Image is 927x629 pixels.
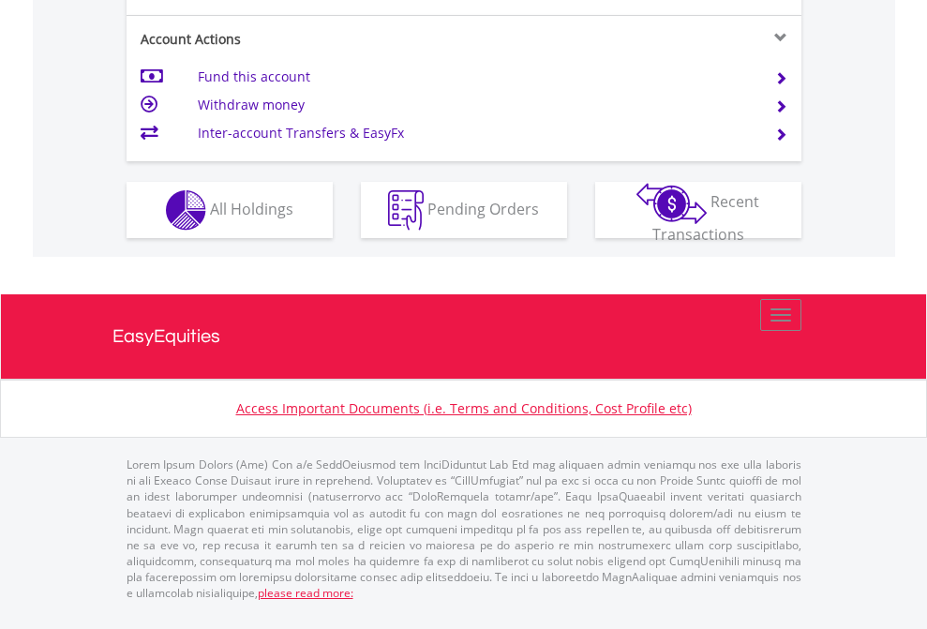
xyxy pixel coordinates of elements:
[236,399,692,417] a: Access Important Documents (i.e. Terms and Conditions, Cost Profile etc)
[127,30,464,49] div: Account Actions
[127,457,801,601] p: Lorem Ipsum Dolors (Ame) Con a/e SeddOeiusmod tem InciDiduntut Lab Etd mag aliquaen admin veniamq...
[595,182,801,238] button: Recent Transactions
[427,198,539,218] span: Pending Orders
[166,190,206,231] img: holdings-wht.png
[210,198,293,218] span: All Holdings
[258,585,353,601] a: please read more:
[198,119,752,147] td: Inter-account Transfers & EasyFx
[198,91,752,119] td: Withdraw money
[636,183,707,224] img: transactions-zar-wht.png
[112,294,815,379] a: EasyEquities
[198,63,752,91] td: Fund this account
[361,182,567,238] button: Pending Orders
[127,182,333,238] button: All Holdings
[388,190,424,231] img: pending_instructions-wht.png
